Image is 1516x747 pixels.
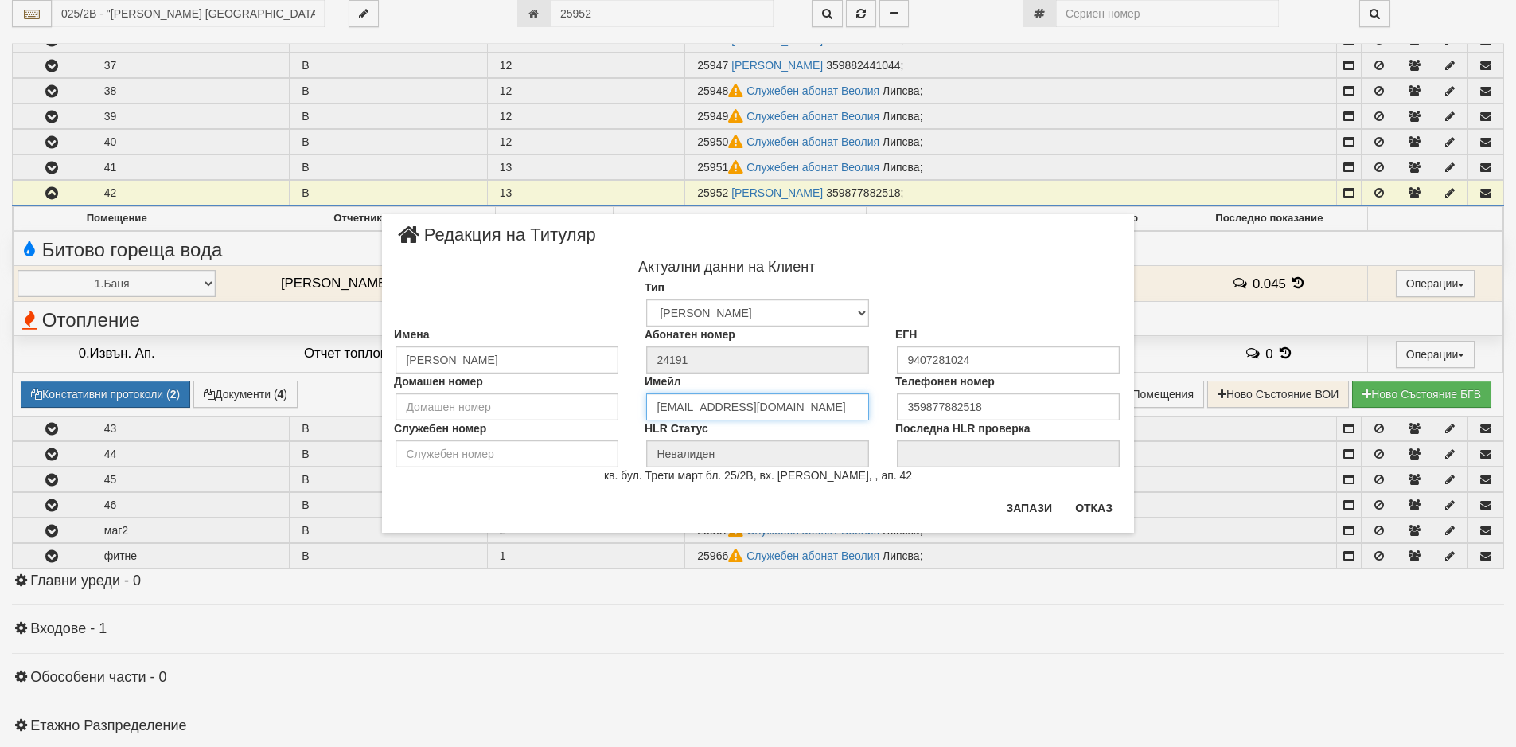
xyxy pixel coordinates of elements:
label: Телефонен номер [895,373,995,389]
input: ЕГН на mклиента [897,346,1120,373]
label: Имена [394,327,429,342]
label: Последна HLR проверка [895,420,1031,436]
label: HLR Статус [645,420,708,436]
label: Имейл [645,373,681,389]
input: Домашен номер на клиента [396,393,618,420]
label: Тип [645,280,664,295]
input: Служебен номер на клиента [396,440,618,467]
label: Служебен номер [394,420,486,436]
label: ЕГН [895,327,917,342]
button: Запази [996,495,1062,521]
span: Редакция на Титуляр [394,226,596,256]
p: кв. бул. Трети март бл. 25/2В, вх. [PERSON_NAME], , ап. 42 [394,467,1122,483]
input: Имена [396,346,618,373]
input: Електронна поща на клиента, която се използва при Кампании [646,393,869,420]
input: Телефонен номер на клиента, който се използва при Кампании [897,393,1120,420]
label: Домашен номер [394,373,483,389]
h4: Актуални данни на Клиент [394,260,1059,276]
label: Абонатен номер [645,327,735,342]
input: Абонатен номер [646,346,869,373]
button: Отказ [1066,495,1122,521]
